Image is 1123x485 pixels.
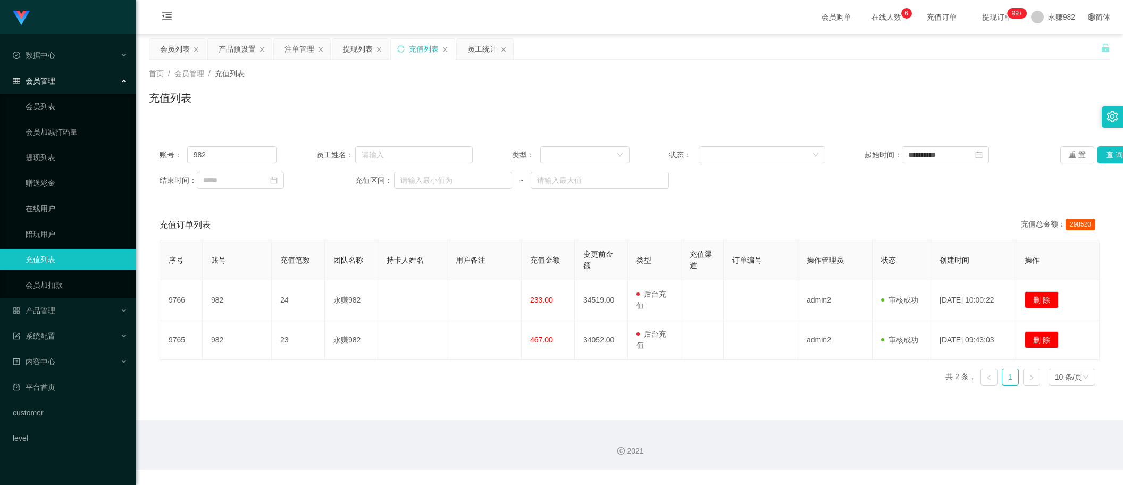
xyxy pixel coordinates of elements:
i: 图标: close [317,46,324,53]
span: ~ [512,175,531,186]
span: 状态 [881,256,896,264]
td: 34519.00 [575,280,628,320]
div: 员工统计 [467,39,497,59]
span: 员工姓名： [316,149,355,161]
li: 上一页 [980,369,998,386]
span: 团队名称 [333,256,363,264]
button: 重 置 [1060,146,1094,163]
a: 赠送彩金 [26,172,128,194]
span: 充值笔数 [280,256,310,264]
h1: 充值列表 [149,90,191,106]
span: 审核成功 [881,336,918,344]
input: 请输入 [187,146,277,163]
span: 充值金额 [530,256,560,264]
i: 图标: form [13,332,20,340]
span: 账号 [211,256,226,264]
span: 操作 [1025,256,1040,264]
i: 图标: table [13,77,20,85]
td: 24 [272,280,325,320]
a: 图标: dashboard平台首页 [13,377,128,398]
span: 创建时间 [940,256,969,264]
input: 请输入 [355,146,473,163]
span: 变更前金额 [583,250,613,270]
span: 充值渠道 [690,250,712,270]
span: 类型 [636,256,651,264]
span: 会员管理 [174,69,204,78]
span: 用户备注 [456,256,485,264]
span: 在线人数 [866,13,907,21]
div: 产品预设置 [219,39,256,59]
i: 图标: close [259,46,265,53]
span: 序号 [169,256,183,264]
a: 陪玩用户 [26,223,128,245]
span: 数据中心 [13,51,55,60]
i: 图标: left [986,374,992,381]
td: 23 [272,320,325,360]
td: admin2 [798,280,873,320]
i: 图标: check-circle-o [13,52,20,59]
span: 首页 [149,69,164,78]
a: 会员列表 [26,96,128,117]
td: [DATE] 09:43:03 [931,320,1016,360]
td: 9765 [160,320,203,360]
span: 状态： [669,149,699,161]
input: 请输入最小值为 [394,172,512,189]
i: 图标: setting [1107,111,1118,122]
i: 图标: appstore-o [13,307,20,314]
li: 下一页 [1023,369,1040,386]
span: 233.00 [530,296,553,304]
sup: 6 [901,8,912,19]
div: 提现列表 [343,39,373,59]
i: 图标: down [617,152,623,159]
span: 会员管理 [13,77,55,85]
span: 持卡人姓名 [387,256,424,264]
i: 图标: close [500,46,507,53]
i: 图标: close [442,46,448,53]
i: 图标: profile [13,358,20,365]
span: 467.00 [530,336,553,344]
div: 10 条/页 [1055,369,1082,385]
a: 提现列表 [26,147,128,168]
a: 在线用户 [26,198,128,219]
div: 注单管理 [284,39,314,59]
li: 共 2 条， [945,369,976,386]
i: 图标: right [1028,374,1035,381]
div: 充值总金额： [1021,219,1100,231]
td: 34052.00 [575,320,628,360]
i: 图标: menu-fold [149,1,185,35]
span: 后台充值 [636,290,666,310]
td: 永赚982 [325,280,378,320]
div: 会员列表 [160,39,190,59]
span: 产品管理 [13,306,55,315]
div: 充值列表 [409,39,439,59]
span: 后台充值 [636,330,666,349]
i: 图标: calendar [270,177,278,184]
i: 图标: unlock [1101,43,1110,53]
i: 图标: down [1083,374,1089,381]
span: 内容中心 [13,357,55,366]
span: 审核成功 [881,296,918,304]
i: 图标: copyright [617,447,625,455]
a: level [13,428,128,449]
span: 订单编号 [732,256,762,264]
span: 系统配置 [13,332,55,340]
a: 1 [1002,369,1018,385]
i: 图标: global [1088,13,1095,21]
sup: 284 [1007,8,1026,19]
td: 982 [203,320,272,360]
i: 图标: down [812,152,819,159]
button: 删 除 [1025,331,1059,348]
input: 请输入最大值 [531,172,669,189]
td: 982 [203,280,272,320]
i: 图标: sync [397,45,405,53]
td: 永赚982 [325,320,378,360]
span: 充值区间： [355,175,394,186]
span: / [208,69,211,78]
span: 充值列表 [215,69,245,78]
span: 起始时间： [865,149,902,161]
span: 操作管理员 [807,256,844,264]
li: 1 [1002,369,1019,386]
a: 会员加扣款 [26,274,128,296]
span: 充值订单列表 [160,219,211,231]
button: 删 除 [1025,291,1059,308]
